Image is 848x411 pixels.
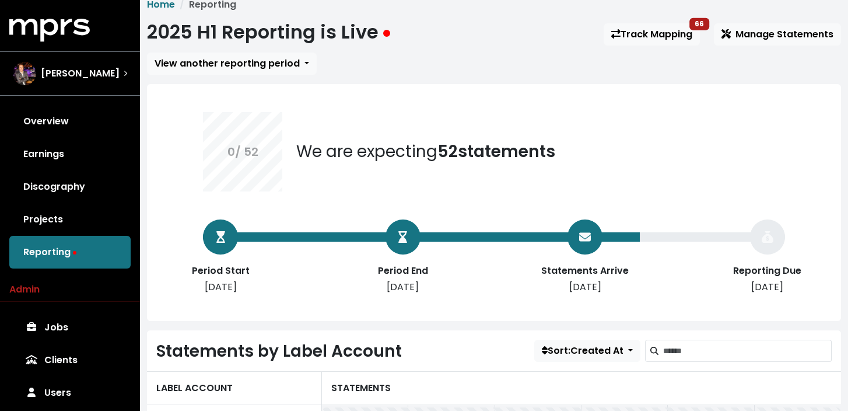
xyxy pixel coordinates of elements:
[721,280,814,294] div: [DATE]
[9,344,131,377] a: Clients
[663,340,832,362] input: Search label accounts
[721,264,814,278] div: Reporting Due
[356,280,450,294] div: [DATE]
[13,62,36,85] img: The selected account / producer
[437,140,555,163] b: 52 statements
[714,23,841,46] button: Manage Statements
[604,23,700,46] a: Track Mapping66
[156,342,402,361] h2: Statements by Label Account
[9,377,131,409] a: Users
[174,280,267,294] div: [DATE]
[356,264,450,278] div: Period End
[534,340,640,362] button: Sort:Created At
[721,27,833,41] span: Manage Statements
[155,57,300,70] span: View another reporting period
[41,67,120,81] span: [PERSON_NAME]
[9,311,131,344] a: Jobs
[9,170,131,203] a: Discography
[174,264,267,278] div: Period Start
[322,371,841,405] div: STATEMENTS
[296,140,555,164] div: We are expecting
[9,138,131,170] a: Earnings
[9,23,90,36] a: mprs logo
[538,264,632,278] div: Statements Arrive
[542,344,623,357] span: Sort: Created At
[9,105,131,138] a: Overview
[147,371,322,405] div: LABEL ACCOUNT
[538,280,632,294] div: [DATE]
[147,21,390,43] h1: 2025 H1 Reporting is Live
[695,19,704,29] span: 66
[9,203,131,236] a: Projects
[147,53,317,75] button: View another reporting period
